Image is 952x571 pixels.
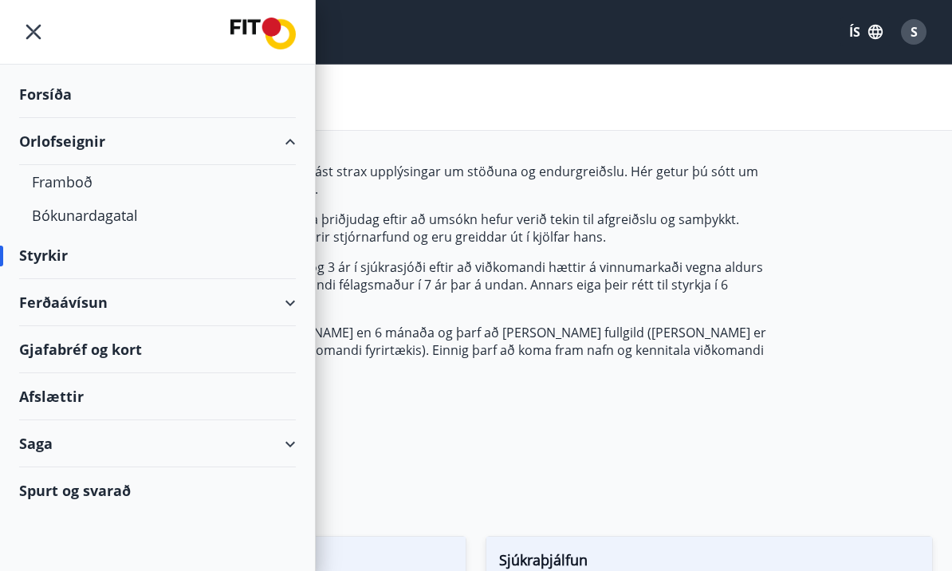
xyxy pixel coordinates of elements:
[32,199,283,232] div: Bókunardagatal
[19,163,772,198] p: Umsóknir úr sjóðum FIT eru rafrænar en þannig fást strax upplýsingar um stöðuna og endurgreiðslu....
[19,324,772,376] p: Athugið að kvittun (reikningur) má ekki [PERSON_NAME] en 6 mánaða og þarf að [PERSON_NAME] fullgi...
[19,326,296,373] div: Gjafabréf og kort
[895,13,933,51] button: S
[19,211,772,246] p: Greiðsludagur styrkja úr styrktarsjóðum er næsta þriðjudag eftir að umsókn hefur verið tekin til ...
[19,258,772,311] p: Réttur til styrkja helst í 12 mánuði í menntasjóði og 3 ár í sjúkrasjóði eftir að viðkomandi hætt...
[911,23,918,41] span: S
[19,71,296,118] div: Forsíða
[19,279,296,326] div: Ferðaávísun
[19,232,296,279] div: Styrkir
[19,373,296,420] div: Afslættir
[19,118,296,165] div: Orlofseignir
[840,18,891,46] button: ÍS
[32,165,283,199] div: Framboð
[19,467,296,514] div: Spurt og svarað
[19,420,296,467] div: Saga
[19,18,48,46] button: menu
[230,18,296,49] img: union_logo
